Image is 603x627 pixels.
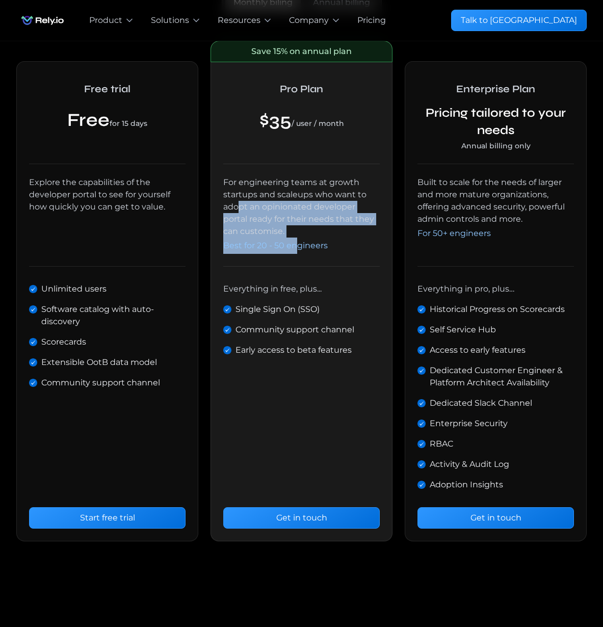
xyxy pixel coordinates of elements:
[235,324,354,336] div: Community support channel
[223,74,380,104] h2: Pro Plan
[151,14,189,27] div: Solutions
[223,507,380,529] a: Get in touch
[218,14,260,27] div: Resources
[430,303,565,316] div: Historical Progress on Scorecards
[235,303,320,316] div: Single Sign On (SSO)
[41,336,86,348] div: Scorecards
[430,364,574,389] div: Dedicated Customer Engineer & Platform Architect Availability
[430,417,508,430] div: Enterprise Security
[259,109,344,133] div: $35
[29,74,186,104] h2: Free trial
[417,507,574,529] a: Get in touch
[29,109,186,133] div: Free
[470,512,521,524] div: Get in touch
[430,397,532,409] div: Dedicated Slack Channel
[417,74,574,104] h2: Enterprise Plan
[417,228,491,238] span: For 50+ engineers
[451,10,587,31] a: Talk to [GEOGRAPHIC_DATA]
[41,303,186,328] div: Software catalog with auto-discovery
[430,438,453,450] div: RBAC
[41,356,157,369] div: Extensible OotB data model
[251,45,352,58] div: Save 15% on annual plan
[16,10,69,31] a: home
[223,283,322,295] div: Everything in free, plus...
[289,14,329,27] div: Company
[110,119,147,128] span: for 15 days
[16,10,69,31] img: Rely.io logo
[223,176,380,254] div: For engineering teams at growth startups and scaleups who want to adopt an opinionated developer ...
[292,119,344,128] span: / user / month
[417,104,574,139] div: Pricing tailored to your needs
[41,283,107,295] div: Unlimited users
[430,479,503,491] div: Adoption Insights
[430,324,496,336] div: Self Service Hub
[536,560,589,613] iframe: Chatbot
[461,14,577,27] div: Talk to [GEOGRAPHIC_DATA]
[29,176,186,213] div: Explore the capabilities of the developer portal to see for yourself how quickly you can get to v...
[417,176,574,242] div: Built to scale for the needs of larger and more mature organizations, offering advanced security,...
[430,458,509,471] div: Activity & Audit Log
[29,507,186,529] a: Start free trial
[235,344,352,356] div: Early access to beta features
[223,241,328,250] span: Best for 20 - 50 engineers
[417,283,514,295] div: Everything in pro, plus…
[430,344,526,356] div: Access to early features
[41,377,160,389] div: Community support channel
[417,141,574,151] div: Annual billing only
[276,512,327,524] div: Get in touch
[89,14,122,27] div: Product
[357,14,386,27] a: Pricing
